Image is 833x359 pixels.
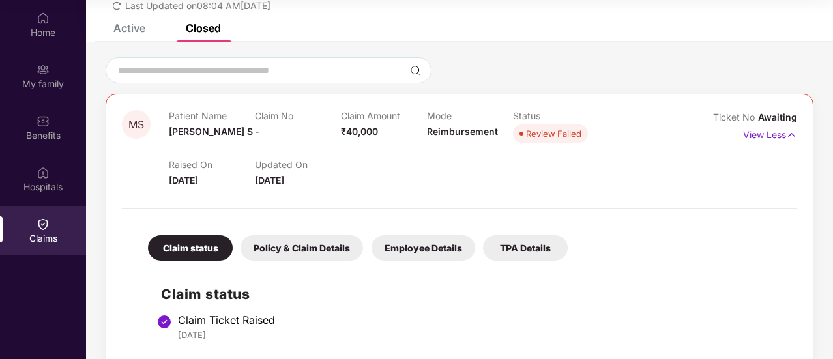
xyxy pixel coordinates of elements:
p: Patient Name [169,110,255,121]
div: Policy & Claim Details [241,235,363,261]
span: [PERSON_NAME] S [169,126,253,137]
span: Awaiting [758,111,797,122]
img: svg+xml;base64,PHN2ZyBpZD0iQmVuZWZpdHMiIHhtbG5zPSJodHRwOi8vd3d3LnczLm9yZy8yMDAwL3N2ZyIgd2lkdGg9Ij... [37,115,50,128]
p: Mode [427,110,513,121]
p: Status [513,110,599,121]
p: Claim Amount [341,110,427,121]
span: [DATE] [169,175,198,186]
span: Ticket No [713,111,758,122]
div: Active [113,22,145,35]
span: ₹40,000 [341,126,378,137]
div: Review Failed [526,127,581,140]
div: Claim Ticket Raised [178,313,784,326]
span: Reimbursement [427,126,498,137]
span: - [255,126,259,137]
div: TPA Details [483,235,568,261]
span: MS [128,119,144,130]
img: svg+xml;base64,PHN2ZyB4bWxucz0iaHR0cDovL3d3dy53My5vcmcvMjAwMC9zdmciIHdpZHRoPSIxNyIgaGVpZ2h0PSIxNy... [786,128,797,142]
img: svg+xml;base64,PHN2ZyBpZD0iSG9tZSIgeG1sbnM9Imh0dHA6Ly93d3cudzMub3JnLzIwMDAvc3ZnIiB3aWR0aD0iMjAiIG... [37,12,50,25]
p: View Less [743,124,797,142]
div: Claim status [148,235,233,261]
h2: Claim status [161,283,784,305]
img: svg+xml;base64,PHN2ZyBpZD0iU2VhcmNoLTMyeDMyIiB4bWxucz0iaHR0cDovL3d3dy53My5vcmcvMjAwMC9zdmciIHdpZH... [410,65,420,76]
div: Closed [186,22,221,35]
img: svg+xml;base64,PHN2ZyB3aWR0aD0iMjAiIGhlaWdodD0iMjAiIHZpZXdCb3g9IjAgMCAyMCAyMCIgZmlsbD0ibm9uZSIgeG... [37,63,50,76]
p: Updated On [255,159,341,170]
p: Claim No [255,110,341,121]
img: svg+xml;base64,PHN2ZyBpZD0iSG9zcGl0YWxzIiB4bWxucz0iaHR0cDovL3d3dy53My5vcmcvMjAwMC9zdmciIHdpZHRoPS... [37,166,50,179]
div: Employee Details [372,235,475,261]
img: svg+xml;base64,PHN2ZyBpZD0iQ2xhaW0iIHhtbG5zPSJodHRwOi8vd3d3LnczLm9yZy8yMDAwL3N2ZyIgd2lkdGg9IjIwIi... [37,218,50,231]
div: [DATE] [178,329,784,341]
span: [DATE] [255,175,284,186]
p: Raised On [169,159,255,170]
img: svg+xml;base64,PHN2ZyBpZD0iU3RlcC1Eb25lLTMyeDMyIiB4bWxucz0iaHR0cDovL3d3dy53My5vcmcvMjAwMC9zdmciIH... [156,314,172,330]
